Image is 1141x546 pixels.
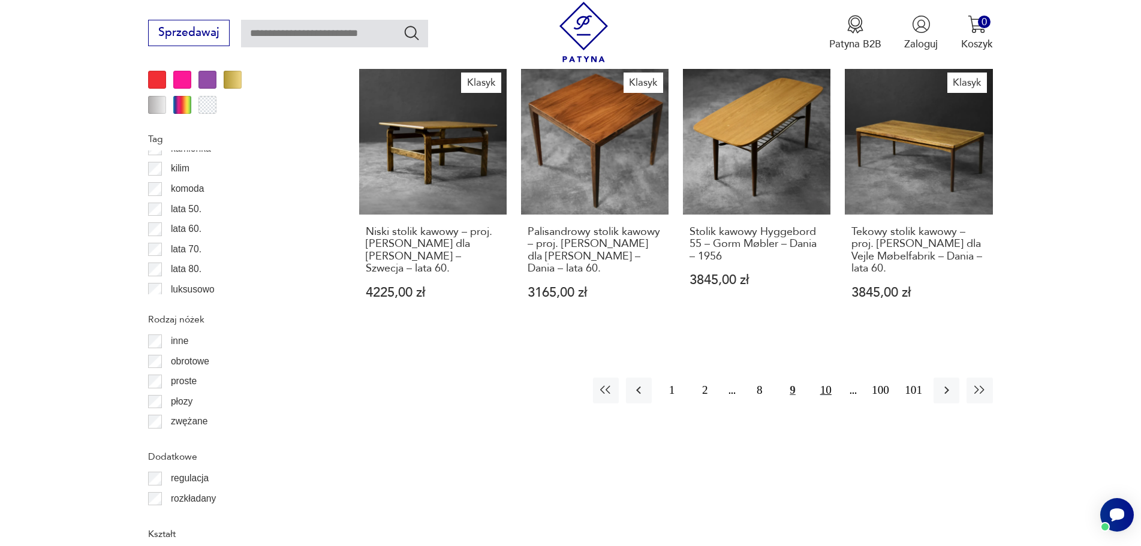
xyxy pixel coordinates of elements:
div: 0 [978,16,991,28]
button: 0Koszyk [961,15,993,51]
p: rozkładany [171,491,216,506]
img: Patyna - sklep z meblami i dekoracjami vintage [553,2,614,62]
a: Sprzedawaj [148,29,229,38]
h3: Tekowy stolik kawowy – proj. [PERSON_NAME] dla Vejle Møbelfabrik – Dania – lata 60. [851,226,986,275]
p: luksusowo [171,282,215,297]
p: lata 70. [171,242,201,257]
button: 8 [746,378,772,403]
button: 10 [813,378,839,403]
iframe: Smartsupp widget button [1100,498,1134,532]
p: 3845,00 zł [851,286,986,299]
h3: Niski stolik kawowy – proj. [PERSON_NAME] dla [PERSON_NAME] – Szwecja – lata 60. [366,226,501,275]
img: Ikona koszyka [968,15,986,34]
p: komoda [171,181,204,197]
p: 4225,00 zł [366,286,501,299]
button: 1 [659,378,685,403]
button: 2 [692,378,718,403]
a: KlasykPalisandrowy stolik kawowy – proj. Severin Hansen dla Haslev Møbelsnedkeri – Dania – lata 6... [521,67,669,327]
p: lata 50. [171,201,201,217]
p: obrotowe [171,354,209,369]
a: Stolik kawowy Hyggebord 55 – Gorm Møbler – Dania – 1956Stolik kawowy Hyggebord 55 – Gorm Møbler –... [683,67,830,327]
p: Kształt [148,526,324,542]
button: Patyna B2B [829,15,881,51]
p: regulacja [171,470,209,486]
p: Zaloguj [904,37,938,51]
button: Szukaj [403,24,420,41]
img: Ikona medalu [846,15,865,34]
a: KlasykTekowy stolik kawowy – proj. Henning Kjærnulf dla Vejle Møbelfabrik – Dania – lata 60.Tekow... [845,67,992,327]
h3: Palisandrowy stolik kawowy – proj. [PERSON_NAME] dla [PERSON_NAME] – Dania – lata 60. [528,226,663,275]
p: Patyna B2B [829,37,881,51]
p: inne [171,333,188,349]
a: Ikona medaluPatyna B2B [829,15,881,51]
button: Zaloguj [904,15,938,51]
p: Koszyk [961,37,993,51]
button: 9 [780,378,806,403]
p: zwężane [171,414,208,429]
p: Dodatkowe [148,449,324,464]
button: 101 [901,378,926,403]
p: lata 60. [171,221,201,237]
p: Rodzaj nóżek [148,312,324,327]
p: płozy [171,394,192,409]
p: kilim [171,161,189,176]
p: lata 80. [171,261,201,277]
p: Tag [148,131,324,147]
button: 100 [868,378,893,403]
img: Ikonka użytkownika [912,15,931,34]
p: proste [171,373,197,389]
p: 3845,00 zł [690,274,824,286]
h3: Stolik kawowy Hyggebord 55 – Gorm Møbler – Dania – 1956 [690,226,824,263]
p: 3165,00 zł [528,286,663,299]
button: Sprzedawaj [148,20,229,46]
a: KlasykNiski stolik kawowy – proj. Karl-Erik Ekselius dla JOC Vetlanda – Szwecja – lata 60.Niski s... [359,67,507,327]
